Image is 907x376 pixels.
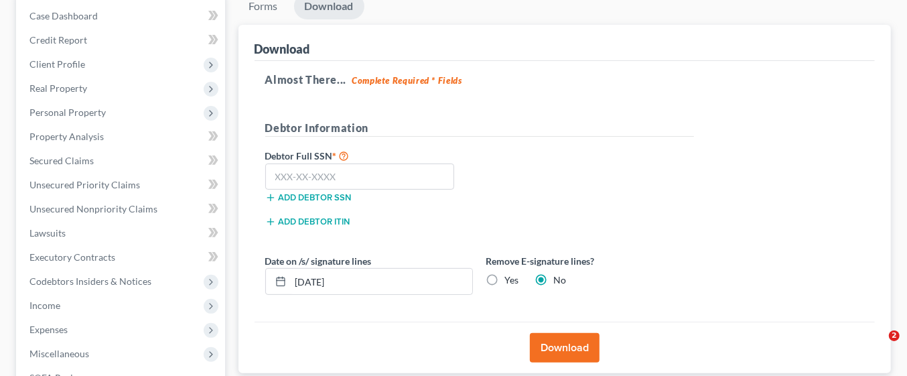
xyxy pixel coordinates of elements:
label: Debtor Full SSN [259,147,480,164]
span: Personal Property [29,107,106,118]
span: Unsecured Nonpriority Claims [29,203,157,214]
span: Unsecured Priority Claims [29,179,140,190]
a: Executory Contracts [19,245,225,269]
strong: Complete Required * Fields [352,75,462,86]
a: Unsecured Nonpriority Claims [19,197,225,221]
a: Credit Report [19,28,225,52]
span: 2 [889,330,900,341]
span: Client Profile [29,58,85,70]
span: Real Property [29,82,87,94]
a: Secured Claims [19,149,225,173]
span: Income [29,300,60,311]
span: Expenses [29,324,68,335]
a: Case Dashboard [19,4,225,28]
button: Add debtor ITIN [265,216,350,227]
label: No [554,273,567,287]
span: Credit Report [29,34,87,46]
span: Property Analysis [29,131,104,142]
span: Secured Claims [29,155,94,166]
a: Lawsuits [19,221,225,245]
a: Unsecured Priority Claims [19,173,225,197]
span: Executory Contracts [29,251,115,263]
a: Property Analysis [19,125,225,149]
span: Lawsuits [29,227,66,239]
label: Yes [505,273,519,287]
span: Codebtors Insiders & Notices [29,275,151,287]
h5: Debtor Information [265,120,694,137]
span: Miscellaneous [29,348,89,359]
div: Download [255,41,310,57]
label: Remove E-signature lines? [486,254,694,268]
button: Add debtor SSN [265,192,352,203]
input: MM/DD/YYYY [291,269,472,294]
button: Download [530,333,600,363]
h5: Almost There... [265,72,865,88]
input: XXX-XX-XXXX [265,164,455,190]
span: Case Dashboard [29,10,98,21]
iframe: Intercom live chat [861,330,894,363]
label: Date on /s/ signature lines [265,254,372,268]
